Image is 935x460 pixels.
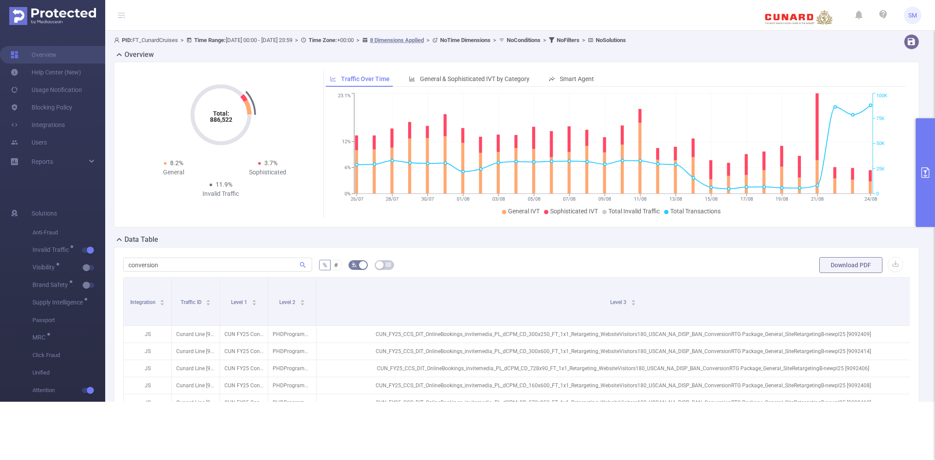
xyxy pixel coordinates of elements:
[345,191,351,197] tspan: 0%
[316,394,930,411] p: CUN_FY25_CCS_DIT_OnlineBookings_invitemedia_PL_dCPM_CD_970x250_FT_1x1_Retargeting_WebsiteVisitors...
[330,76,336,82] i: icon: line-chart
[527,196,540,202] tspan: 05/08
[11,81,82,99] a: Usage Notification
[124,234,158,245] h2: Data Table
[32,364,105,382] span: Unified
[309,37,337,43] b: Time Zone:
[352,262,357,267] i: icon: bg-colors
[292,37,301,43] span: >
[220,377,268,394] p: CUN FY25 Conversion [262466]
[213,110,229,117] tspan: Total:
[11,116,65,134] a: Integrations
[178,37,186,43] span: >
[124,360,171,377] p: JS
[507,37,540,43] b: No Conditions
[354,37,362,43] span: >
[811,196,824,202] tspan: 21/08
[181,299,203,305] span: Traffic ID
[608,208,660,215] span: Total Invalid Traffic
[598,196,611,202] tspan: 09/08
[631,302,636,304] i: icon: caret-down
[334,262,338,269] span: #
[124,377,171,394] p: JS
[338,93,351,99] tspan: 23.1%
[424,37,432,43] span: >
[440,37,491,43] b: No Time Dimensions
[409,76,415,82] i: icon: bar-chart
[220,326,268,343] p: CUN FY25 Conversion [262466]
[124,50,154,60] h2: Overview
[206,302,211,304] i: icon: caret-down
[114,37,626,43] span: FT_CunardCruises [DATE] 00:00 - [DATE] 23:59 +00:00
[386,262,391,267] i: icon: table
[9,7,96,25] img: Protected Media
[457,196,469,202] tspan: 01/08
[172,377,220,394] p: Cunard Line [9605]
[124,394,171,411] p: JS
[740,196,753,202] tspan: 17/08
[492,196,505,202] tspan: 03/08
[876,93,887,99] tspan: 100K
[124,343,171,360] p: JS
[32,347,105,364] span: Click Fraud
[127,168,221,177] div: General
[316,360,930,377] p: CUN_FY25_CCS_DIT_OnlineBookings_invitemedia_PL_dCPM_CD_728x90_FT_1x1_Retargeting_WebsiteVisitors1...
[876,141,885,147] tspan: 50K
[32,311,105,329] span: Passport
[231,299,249,305] span: Level 1
[11,46,57,64] a: Overview
[123,258,312,272] input: Search...
[563,196,576,202] tspan: 07/08
[206,298,211,304] div: Sort
[316,343,930,360] p: CUN_FY25_CCS_DIT_OnlineBookings_invitemedia_PL_dCPM_CD_300x600_FT_1x1_Retargeting_WebsiteVisitors...
[210,116,232,123] tspan: 886,522
[32,158,53,165] span: Reports
[341,75,390,82] span: Traffic Over Time
[420,75,530,82] span: General & Sophisticated IVT by Category
[268,326,316,343] p: PHDProgrammatic
[631,298,636,301] i: icon: caret-up
[32,334,49,340] span: MRC
[194,37,226,43] b: Time Range:
[350,196,363,202] tspan: 26/07
[220,360,268,377] p: CUN FY25 Conversion [262466]
[345,165,351,171] tspan: 6%
[160,302,165,304] i: icon: caret-down
[323,262,327,269] span: %
[206,298,211,301] i: icon: caret-up
[669,196,682,202] tspan: 13/08
[268,360,316,377] p: PHDProgrammatic
[264,159,277,166] span: 3.7%
[300,302,305,304] i: icon: caret-down
[172,394,220,411] p: Cunard Line [9605]
[268,343,316,360] p: PHDProgrammatic
[216,181,232,188] span: 11.9%
[130,299,157,305] span: Integration
[32,282,71,288] span: Brand Safety
[300,298,305,304] div: Sort
[670,208,721,215] span: Total Transactions
[342,139,351,145] tspan: 12%
[370,37,424,43] u: 8 Dimensions Applied
[221,168,315,177] div: Sophisticated
[252,302,256,304] i: icon: caret-down
[32,153,53,170] a: Reports
[122,37,132,43] b: PID:
[174,189,268,198] div: Invalid Traffic
[876,166,885,172] tspan: 25K
[876,191,879,197] tspan: 0
[252,298,256,301] i: icon: caret-up
[220,343,268,360] p: CUN FY25 Conversion [262466]
[32,247,72,253] span: Invalid Traffic
[908,7,917,24] span: SM
[32,224,105,241] span: Anti-Fraud
[32,299,86,305] span: Supply Intelligence
[11,64,81,81] a: Help Center (New)
[550,208,598,215] span: Sophisticated IVT
[491,37,499,43] span: >
[172,343,220,360] p: Cunard Line [9605]
[11,99,72,116] a: Blocking Policy
[705,196,718,202] tspan: 15/08
[160,298,165,304] div: Sort
[316,377,930,394] p: CUN_FY25_CCS_DIT_OnlineBookings_invitemedia_PL_dCPM_CD_160x600_FT_1x1_Retargeting_WebsiteVisitors...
